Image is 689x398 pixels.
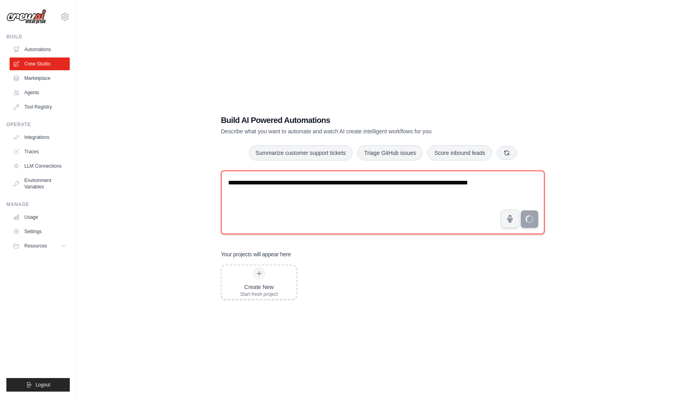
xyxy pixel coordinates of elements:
[221,127,489,135] p: Describe what you want to automate and watch AI create intelligent workflows for you
[10,225,70,238] a: Settings
[10,145,70,158] a: Traces
[249,145,352,160] button: Summarize customer support tickets
[10,43,70,56] a: Automations
[6,201,70,208] div: Manage
[649,360,689,398] iframe: Chat Widget
[24,243,47,249] span: Resources
[10,211,70,224] a: Usage
[6,9,46,24] img: Logo
[10,174,70,193] a: Environment Variables
[10,72,70,85] a: Marketplace
[10,57,70,70] a: Crew Studio
[10,101,70,113] a: Tool Registry
[10,86,70,99] a: Agents
[240,291,278,297] div: Start fresh project
[427,145,492,160] button: Score inbound leads
[497,146,517,160] button: Get new suggestions
[6,121,70,128] div: Operate
[6,378,70,392] button: Logout
[501,210,519,228] button: Click to speak your automation idea
[10,240,70,252] button: Resources
[357,145,423,160] button: Triage GitHub issues
[6,34,70,40] div: Build
[10,160,70,172] a: LLM Connections
[10,131,70,144] a: Integrations
[221,250,291,258] h3: Your projects will appear here
[35,382,50,388] span: Logout
[240,283,278,291] div: Create New
[221,115,489,126] h1: Build AI Powered Automations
